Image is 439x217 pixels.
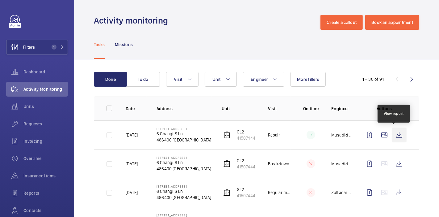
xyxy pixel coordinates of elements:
[331,132,352,138] p: Musadid Bin Che Muda
[126,106,147,112] p: Date
[362,76,384,82] div: 1 – 30 of 91
[291,72,326,87] button: More filters
[23,44,35,50] span: Filters
[237,135,255,141] p: 41507444
[365,15,419,30] button: Book an appointment
[115,41,133,48] p: Missions
[23,155,68,162] span: Overtime
[23,138,68,144] span: Invoicing
[251,77,268,82] span: Engineer
[157,127,211,131] p: [STREET_ADDRESS]
[157,106,212,112] p: Address
[320,15,363,30] button: Create a callout
[205,72,237,87] button: Unit
[23,121,68,127] span: Requests
[157,188,211,194] p: 6 Changi S Ln
[6,40,68,54] button: Filters1
[223,160,231,167] img: elevator.svg
[157,184,211,188] p: [STREET_ADDRESS]
[94,72,127,87] button: Done
[23,86,68,92] span: Activity Monitoring
[362,106,407,112] p: Actions
[268,106,291,112] p: Visit
[331,189,352,196] p: Zulfaqar Danish
[223,131,231,139] img: elevator.svg
[94,41,105,48] p: Tasks
[223,189,231,196] img: elevator.svg
[237,158,255,164] p: GL2
[157,213,211,217] p: [STREET_ADDRESS]
[237,164,255,170] p: 41507444
[94,15,172,26] h1: Activity monitoring
[23,69,68,75] span: Dashboard
[243,72,284,87] button: Engineer
[166,72,199,87] button: Visit
[23,103,68,110] span: Units
[157,194,211,201] p: 486400 [GEOGRAPHIC_DATA]
[297,77,319,82] span: More filters
[127,72,160,87] button: To do
[126,161,138,167] p: [DATE]
[237,193,255,199] p: 41507444
[157,159,211,166] p: 6 Changi S Ln
[268,189,291,196] p: Regular maintenance
[268,161,290,167] p: Breakdown
[384,111,404,116] div: View report
[23,173,68,179] span: Insurance items
[331,106,352,112] p: Engineer
[126,189,138,196] p: [DATE]
[212,77,220,82] span: Unit
[23,190,68,196] span: Reports
[23,207,68,214] span: Contacts
[237,129,255,135] p: GL2
[237,186,255,193] p: GL2
[222,106,258,112] p: Unit
[157,166,211,172] p: 486400 [GEOGRAPHIC_DATA]
[126,132,138,138] p: [DATE]
[331,161,352,167] p: Musadid Bin Che Muda
[157,156,211,159] p: [STREET_ADDRESS]
[268,132,280,138] p: Repair
[174,77,182,82] span: Visit
[300,106,321,112] p: On time
[157,131,211,137] p: 6 Changi S Ln
[52,45,56,50] span: 1
[157,137,211,143] p: 486400 [GEOGRAPHIC_DATA]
